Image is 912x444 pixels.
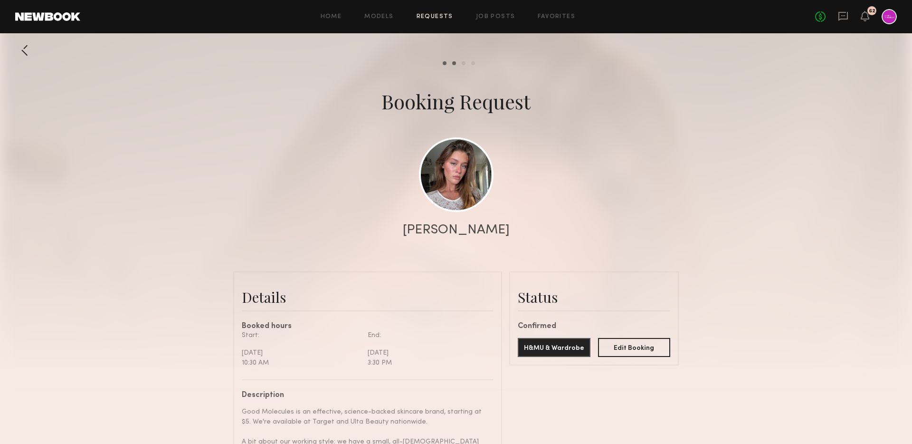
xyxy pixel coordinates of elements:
[242,358,361,368] div: 10:30 AM
[869,9,875,14] div: 62
[242,288,494,307] div: Details
[242,323,494,330] div: Booked hours
[518,338,590,357] button: H&MU & Wardrobe
[403,223,510,237] div: [PERSON_NAME]
[242,348,361,358] div: [DATE]
[321,14,342,20] a: Home
[417,14,453,20] a: Requests
[518,323,670,330] div: Confirmed
[538,14,575,20] a: Favorites
[364,14,393,20] a: Models
[368,330,486,340] div: End:
[381,88,531,115] div: Booking Request
[242,330,361,340] div: Start:
[476,14,515,20] a: Job Posts
[518,288,670,307] div: Status
[368,348,486,358] div: [DATE]
[242,392,486,399] div: Description
[368,358,486,368] div: 3:30 PM
[598,338,671,357] button: Edit Booking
